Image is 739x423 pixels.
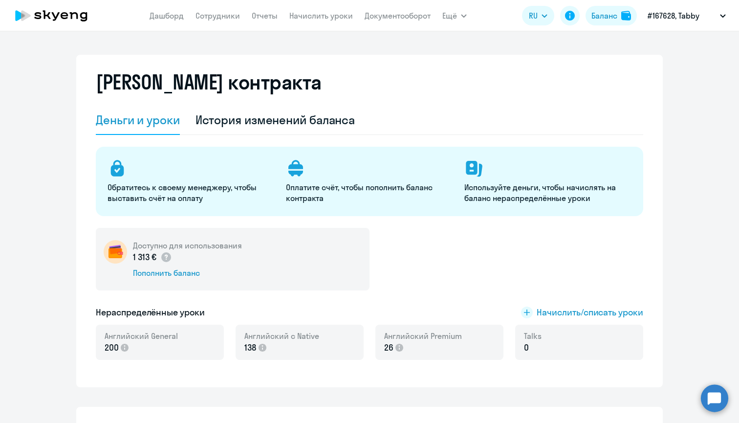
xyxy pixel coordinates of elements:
[522,6,554,25] button: RU
[586,6,637,25] button: Балансbalance
[252,11,278,21] a: Отчеты
[244,341,257,354] span: 138
[196,11,240,21] a: Сотрудники
[96,70,322,94] h2: [PERSON_NAME] контракта
[289,11,353,21] a: Начислить уроки
[96,112,180,128] div: Деньги и уроки
[105,341,119,354] span: 200
[384,341,393,354] span: 26
[133,251,172,264] p: 1 313 €
[105,331,178,341] span: Английский General
[196,112,355,128] div: История изменений баланса
[621,11,631,21] img: balance
[537,306,643,319] span: Начислить/списать уроки
[286,182,453,203] p: Оплатите счёт, чтобы пополнить баланс контракта
[442,10,457,22] span: Ещё
[524,341,529,354] span: 0
[96,306,205,319] h5: Нераспределённые уроки
[384,331,462,341] span: Английский Premium
[648,10,699,22] p: #167628, Tabby
[244,331,319,341] span: Английский с Native
[133,267,242,278] div: Пополнить баланс
[104,240,127,264] img: wallet-circle.png
[524,331,542,341] span: Talks
[591,10,617,22] div: Баланс
[365,11,431,21] a: Документооборот
[643,4,731,27] button: #167628, Tabby
[133,240,242,251] h5: Доступно для использования
[529,10,538,22] span: RU
[150,11,184,21] a: Дашборд
[464,182,631,203] p: Используйте деньги, чтобы начислять на баланс нераспределённые уроки
[108,182,274,203] p: Обратитесь к своему менеджеру, чтобы выставить счёт на оплату
[442,6,467,25] button: Ещё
